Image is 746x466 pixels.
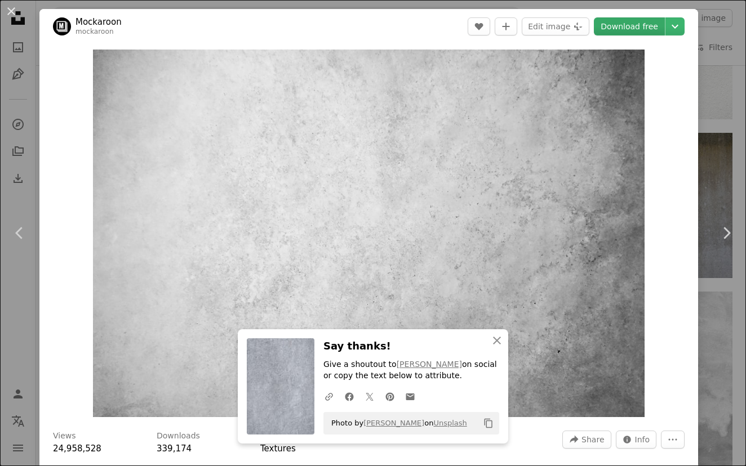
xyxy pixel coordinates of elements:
[380,385,400,407] a: Share on Pinterest
[522,17,589,35] button: Edit image
[323,359,499,382] p: Give a shoutout to on social or copy the text below to attribute.
[397,360,462,369] a: [PERSON_NAME]
[661,431,685,449] button: More Actions
[433,419,467,427] a: Unsplash
[594,17,665,35] a: Download free
[400,385,420,407] a: Share over email
[665,17,685,35] button: Choose download size
[76,16,122,28] a: Mockaroon
[93,50,645,417] button: Zoom in on this image
[53,431,76,442] h3: Views
[581,431,604,448] span: Share
[339,385,359,407] a: Share on Facebook
[479,414,498,433] button: Copy to clipboard
[93,50,645,417] img: a black and white photo of a wall
[76,28,114,35] a: mockaroon
[157,443,192,454] span: 339,174
[326,414,467,432] span: Photo by on
[53,17,71,35] img: Go to Mockaroon's profile
[707,179,746,287] a: Next
[260,443,296,454] a: Textures
[616,431,657,449] button: Stats about this image
[157,431,200,442] h3: Downloads
[562,431,611,449] button: Share this image
[468,17,490,35] button: Like
[53,443,101,454] span: 24,958,528
[635,431,650,448] span: Info
[363,419,424,427] a: [PERSON_NAME]
[359,385,380,407] a: Share on Twitter
[323,338,499,355] h3: Say thanks!
[495,17,517,35] button: Add to Collection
